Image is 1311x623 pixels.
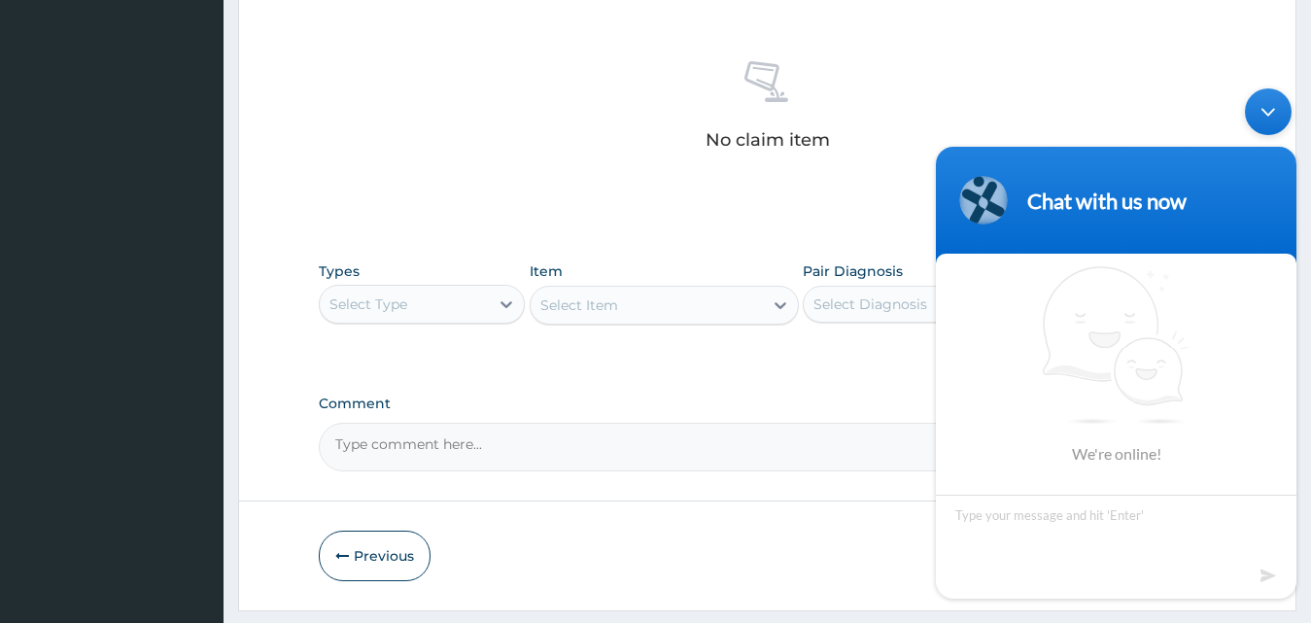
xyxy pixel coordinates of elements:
[319,263,360,280] label: Types
[319,396,1217,412] label: Comment
[706,130,830,150] p: No claim item
[319,531,431,581] button: Previous
[530,261,563,281] label: Item
[926,79,1306,608] iframe: SalesIQ Chatwindow
[803,261,903,281] label: Pair Diagnosis
[813,294,927,314] div: Select Diagnosis
[329,294,407,314] div: Select Type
